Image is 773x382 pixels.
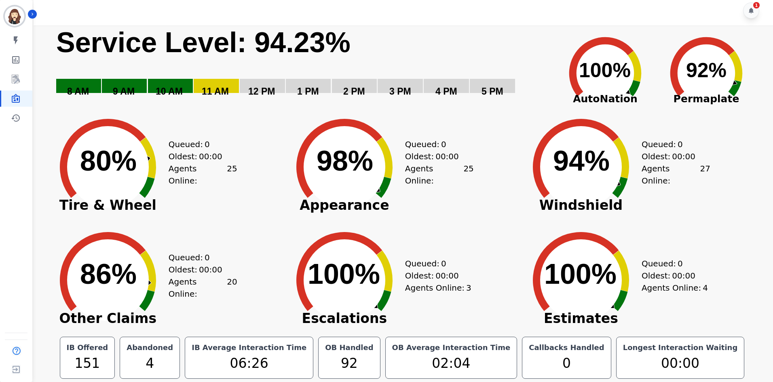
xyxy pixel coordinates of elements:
text: 92% [686,59,727,82]
span: Escalations [284,314,405,323]
text: 100% [544,258,617,290]
span: 20 [227,276,237,300]
span: 0 [678,257,683,270]
div: 1 [753,2,760,8]
text: 80% [80,145,137,177]
span: 00:00 [435,150,459,163]
div: Queued: [405,138,466,150]
div: Callbacks Handled [527,342,606,353]
div: 06:26 [190,353,308,374]
span: 00:00 [672,150,695,163]
text: 1 PM [297,86,319,97]
div: Queued: [169,251,229,264]
div: Oldest: [405,150,466,163]
span: Permaplate [656,91,757,107]
span: 0 [678,138,683,150]
span: 4 [703,282,708,294]
span: 0 [441,257,446,270]
text: 98% [317,145,373,177]
div: 92 [323,353,375,374]
text: 11 AM [202,86,229,97]
div: Agents Online: [169,276,237,300]
svg: Service Level: 0% [55,25,553,108]
text: 8 AM [67,86,89,97]
text: 5 PM [482,86,503,97]
div: Queued: [642,257,702,270]
text: 100% [579,59,631,82]
text: 10 AM [156,86,183,97]
span: Windshield [520,201,642,209]
div: IB Offered [65,342,110,353]
div: 02:04 [391,353,512,374]
div: Queued: [642,138,702,150]
span: Appearance [284,201,405,209]
span: 00:00 [435,270,459,282]
text: 94% [553,145,610,177]
div: Agents Online: [405,282,474,294]
text: Service Level: 94.23% [56,27,351,58]
div: 00:00 [621,353,739,374]
div: IB Average Interaction Time [190,342,308,353]
div: Agents Online: [169,163,237,187]
div: Oldest: [405,270,466,282]
span: 25 [227,163,237,187]
span: AutoNation [555,91,656,107]
span: 0 [205,138,210,150]
div: Oldest: [169,150,229,163]
text: 3 PM [389,86,411,97]
div: Agents Online: [642,163,710,187]
div: 0 [527,353,606,374]
text: 100% [308,258,380,290]
div: Queued: [405,257,466,270]
span: 0 [205,251,210,264]
div: 4 [125,353,175,374]
text: 86% [80,258,137,290]
text: 2 PM [343,86,365,97]
span: 00:00 [199,264,222,276]
span: 25 [463,163,473,187]
div: 151 [65,353,110,374]
span: 0 [441,138,446,150]
div: OB Average Interaction Time [391,342,512,353]
div: Agents Online: [642,282,710,294]
span: Estimates [520,314,642,323]
div: Oldest: [642,150,702,163]
text: 4 PM [435,86,457,97]
div: Oldest: [169,264,229,276]
div: Oldest: [642,270,702,282]
div: OB Handled [323,342,375,353]
text: 12 PM [248,86,275,97]
span: 3 [466,282,471,294]
span: 27 [700,163,710,187]
div: Longest Interaction Waiting [621,342,739,353]
span: 00:00 [199,150,222,163]
div: Abandoned [125,342,175,353]
div: Queued: [169,138,229,150]
span: 00:00 [672,270,695,282]
text: 9 AM [113,86,135,97]
div: Agents Online: [405,163,474,187]
span: Other Claims [47,314,169,323]
img: Bordered avatar [5,6,24,26]
span: Tire & Wheel [47,201,169,209]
